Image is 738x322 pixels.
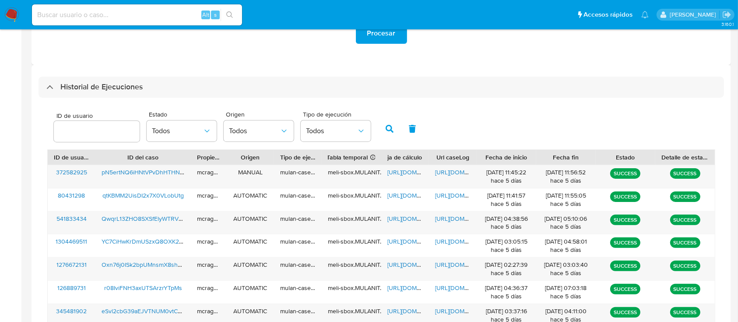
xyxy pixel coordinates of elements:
p: marielabelen.cragno@mercadolibre.com [670,11,719,19]
a: Salir [722,10,731,19]
button: search-icon [221,9,239,21]
span: Alt [202,11,209,19]
a: Notificaciones [641,11,649,18]
input: Buscar usuario o caso... [32,9,242,21]
span: Accesos rápidos [583,10,633,19]
span: s [214,11,217,19]
span: 3.160.1 [721,21,734,28]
